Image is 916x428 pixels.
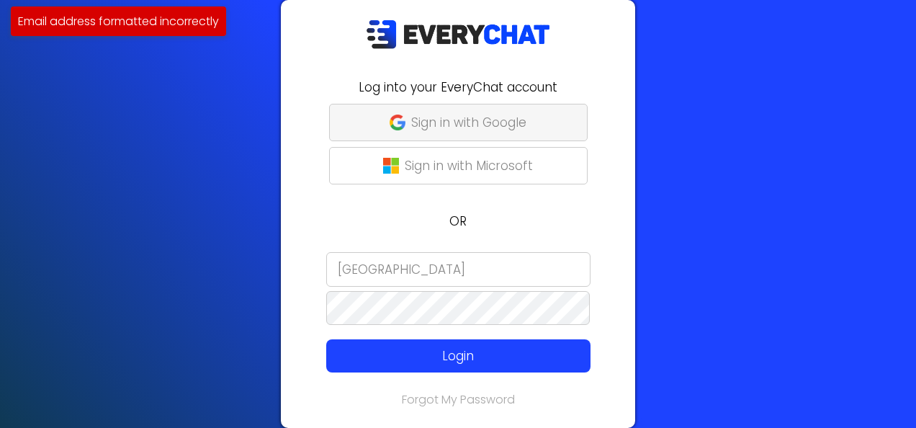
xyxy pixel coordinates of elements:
[329,147,588,184] button: Sign in with Microsoft
[326,339,591,373] button: Login
[353,347,564,365] p: Login
[289,78,627,97] h2: Log into your EveryChat account
[366,19,550,49] img: EveryChat_logo_dark.png
[411,113,526,132] p: Sign in with Google
[390,115,405,130] img: google-g.png
[329,104,588,141] button: Sign in with Google
[326,252,591,287] input: Email
[402,391,515,408] a: Forgot My Password
[18,12,219,30] p: Email address formatted incorrectly
[289,212,627,231] p: OR
[383,158,399,174] img: microsoft-logo.png
[405,156,533,175] p: Sign in with Microsoft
